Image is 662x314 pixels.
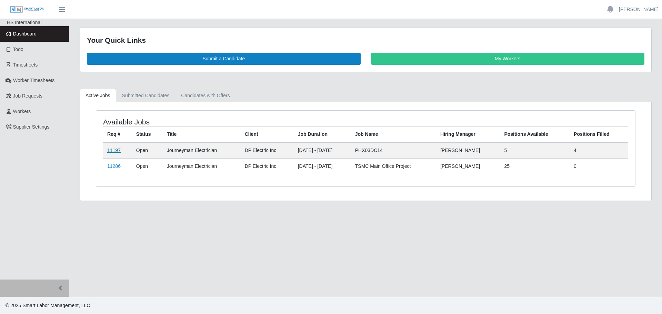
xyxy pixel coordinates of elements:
[163,158,241,174] td: Journeyman Electrician
[570,158,628,174] td: 0
[619,6,659,13] a: [PERSON_NAME]
[436,142,500,159] td: [PERSON_NAME]
[241,142,294,159] td: DP Electric Inc
[13,78,54,83] span: Worker Timesheets
[500,126,570,142] th: Positions Available
[294,126,351,142] th: Job Duration
[500,142,570,159] td: 5
[13,93,43,99] span: Job Requests
[107,148,121,153] a: 11197
[351,142,436,159] td: PHX03DC14
[87,35,644,46] div: Your Quick Links
[132,126,163,142] th: Status
[570,142,628,159] td: 4
[10,6,44,13] img: SLM Logo
[436,158,500,174] td: [PERSON_NAME]
[13,31,37,37] span: Dashboard
[80,89,116,102] a: Active Jobs
[351,126,436,142] th: Job Name
[6,303,90,308] span: © 2025 Smart Labor Management, LLC
[13,109,31,114] span: Workers
[163,126,241,142] th: Title
[107,163,121,169] a: 11286
[13,124,50,130] span: Supplier Settings
[175,89,235,102] a: Candidates with Offers
[13,62,38,68] span: Timesheets
[13,47,23,52] span: Todo
[103,126,132,142] th: Req #
[241,158,294,174] td: DP Electric Inc
[351,158,436,174] td: TSMC Main Office Project
[371,53,645,65] a: My Workers
[294,158,351,174] td: [DATE] - [DATE]
[500,158,570,174] td: 25
[163,142,241,159] td: Journeyman Electrician
[132,158,163,174] td: Open
[294,142,351,159] td: [DATE] - [DATE]
[103,118,316,126] h4: Available Jobs
[7,20,41,25] span: HS International
[132,142,163,159] td: Open
[241,126,294,142] th: Client
[116,89,175,102] a: Submitted Candidates
[570,126,628,142] th: Positions Filled
[87,53,361,65] a: Submit a Candidate
[436,126,500,142] th: Hiring Manager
